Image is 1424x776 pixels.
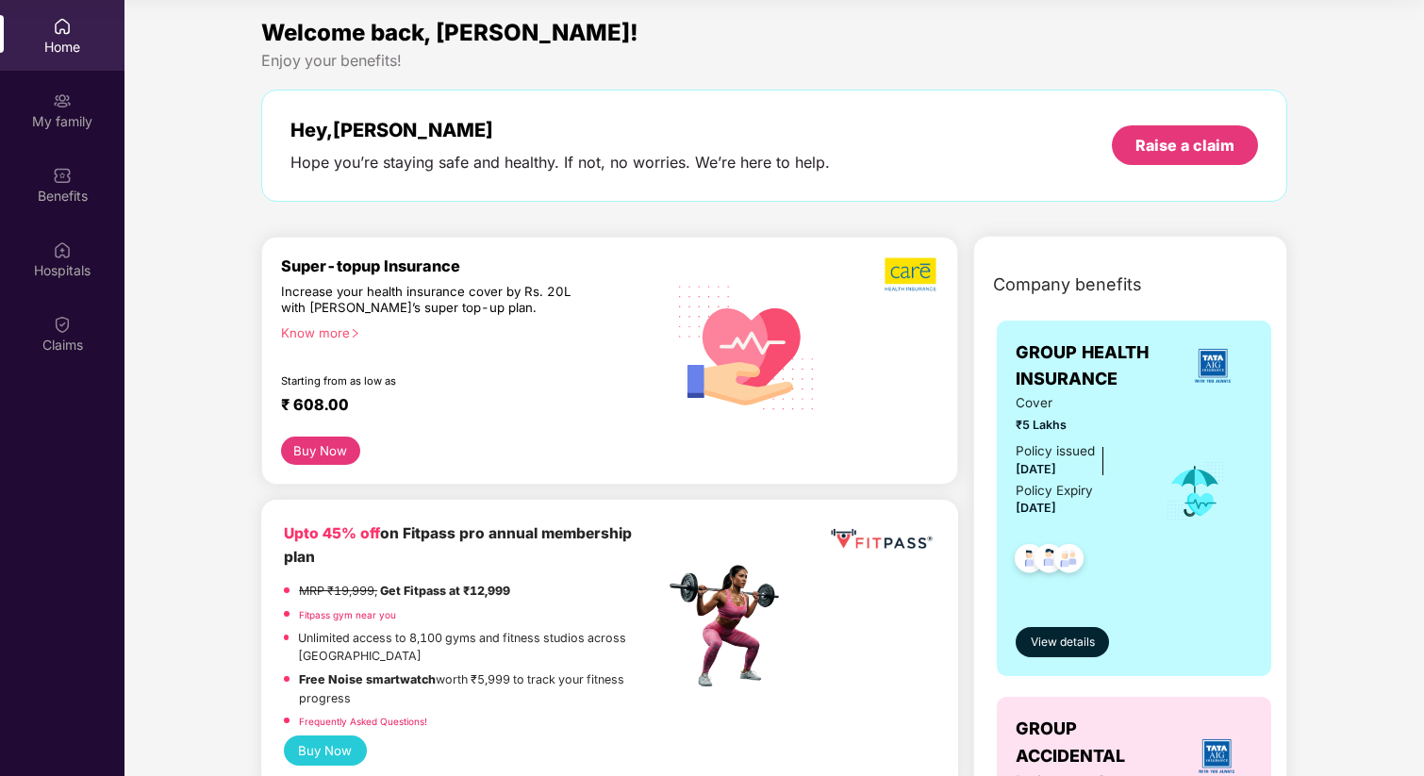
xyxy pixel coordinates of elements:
div: ₹ 608.00 [281,395,646,418]
span: ₹5 Lakhs [1016,416,1139,435]
div: Increase your health insurance cover by Rs. 20L with [PERSON_NAME]’s super top-up plan. [281,284,583,317]
div: Starting from as low as [281,374,585,388]
span: Cover [1016,393,1139,413]
img: svg+xml;base64,PHN2ZyB3aWR0aD0iMjAiIGhlaWdodD0iMjAiIHZpZXdCb3g9IjAgMCAyMCAyMCIgZmlsbD0ibm9uZSIgeG... [53,91,72,110]
button: Buy Now [284,735,367,766]
div: Policy issued [1016,441,1095,461]
button: View details [1016,627,1109,657]
strong: Free Noise smartwatch [299,672,436,686]
img: svg+xml;base64,PHN2ZyBpZD0iSG9zcGl0YWxzIiB4bWxucz0iaHR0cDovL3d3dy53My5vcmcvMjAwMC9zdmciIHdpZHRoPS... [53,240,72,259]
span: GROUP HEALTH INSURANCE [1016,339,1174,393]
a: Frequently Asked Questions! [299,716,427,727]
span: [DATE] [1016,462,1056,476]
span: View details [1031,634,1095,652]
div: Raise a claim [1135,135,1234,156]
button: Buy Now [281,437,360,465]
img: svg+xml;base64,PHN2ZyB4bWxucz0iaHR0cDovL3d3dy53My5vcmcvMjAwMC9zdmciIHhtbG5zOnhsaW5rPSJodHRwOi8vd3... [665,263,829,430]
strong: Get Fitpass at ₹12,999 [380,584,510,598]
div: Enjoy your benefits! [261,51,1287,71]
span: right [350,328,360,338]
p: worth ₹5,999 to track your fitness progress [299,670,664,707]
img: b5dec4f62d2307b9de63beb79f102df3.png [885,256,938,292]
div: Hope you’re staying safe and healthy. If not, no worries. We’re here to help. [290,153,830,173]
span: Welcome back, [PERSON_NAME]! [261,19,638,46]
p: Unlimited access to 8,100 gyms and fitness studios across [GEOGRAPHIC_DATA] [298,629,664,666]
del: MRP ₹19,999, [299,584,377,598]
span: Company benefits [993,272,1142,298]
div: Hey, [PERSON_NAME] [290,119,830,141]
a: Fitpass gym near you [299,609,396,620]
img: svg+xml;base64,PHN2ZyBpZD0iQ2xhaW0iIHhtbG5zPSJodHRwOi8vd3d3LnczLm9yZy8yMDAwL3N2ZyIgd2lkdGg9IjIwIi... [53,315,72,334]
div: Super-topup Insurance [281,256,665,275]
img: icon [1165,460,1226,522]
img: fpp.png [664,560,796,692]
img: svg+xml;base64,PHN2ZyBpZD0iQmVuZWZpdHMiIHhtbG5zPSJodHRwOi8vd3d3LnczLm9yZy8yMDAwL3N2ZyIgd2lkdGg9Ij... [53,166,72,185]
div: Know more [281,325,654,338]
b: Upto 45% off [284,524,380,542]
img: fppp.png [827,522,936,556]
div: Policy Expiry [1016,481,1093,501]
img: svg+xml;base64,PHN2ZyB4bWxucz0iaHR0cDovL3d3dy53My5vcmcvMjAwMC9zdmciIHdpZHRoPSI0OC45NDMiIGhlaWdodD... [1006,538,1052,585]
img: svg+xml;base64,PHN2ZyB4bWxucz0iaHR0cDovL3d3dy53My5vcmcvMjAwMC9zdmciIHdpZHRoPSI0OC45NDMiIGhlaWdodD... [1046,538,1092,585]
img: insurerLogo [1187,340,1238,391]
span: [DATE] [1016,501,1056,515]
b: on Fitpass pro annual membership plan [284,524,632,565]
img: svg+xml;base64,PHN2ZyB4bWxucz0iaHR0cDovL3d3dy53My5vcmcvMjAwMC9zdmciIHdpZHRoPSI0OC45NDMiIGhlaWdodD... [1026,538,1072,585]
img: svg+xml;base64,PHN2ZyBpZD0iSG9tZSIgeG1sbnM9Imh0dHA6Ly93d3cudzMub3JnLzIwMDAvc3ZnIiB3aWR0aD0iMjAiIG... [53,17,72,36]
